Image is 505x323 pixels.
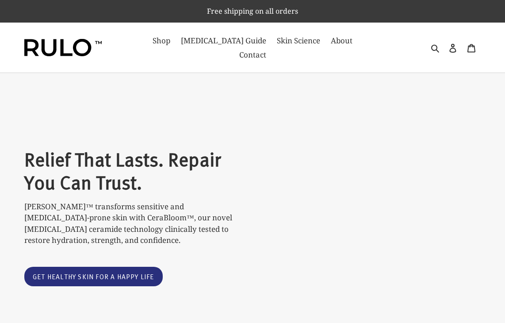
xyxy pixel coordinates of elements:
p: Free shipping on all orders [1,1,504,21]
span: About [331,35,352,46]
iframe: Gorgias live chat messenger [461,281,496,314]
a: Contact [235,48,271,62]
span: Shop [153,35,170,46]
p: [PERSON_NAME]™ transforms sensitive and [MEDICAL_DATA]-prone skin with CeraBloom™, our novel [MED... [24,201,237,246]
a: [MEDICAL_DATA] Guide [176,34,271,48]
a: About [326,34,357,48]
span: [MEDICAL_DATA] Guide [181,35,266,46]
span: Skin Science [277,35,320,46]
a: Skin Science [272,34,325,48]
span: Contact [239,50,266,60]
a: Shop [148,34,175,48]
img: Rulo™ Skin [24,39,102,57]
a: Get healthy skin for a happy life: Catalog [24,267,163,287]
h2: Relief That Lasts. Repair You Can Trust. [24,147,237,193]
